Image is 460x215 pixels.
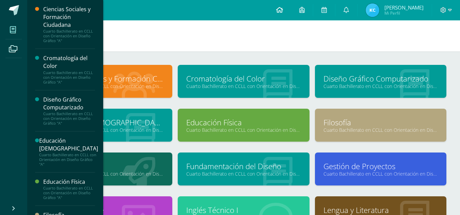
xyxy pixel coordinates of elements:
[43,186,95,200] div: Cuarto Bachillerato en CCLL con Orientación en Diseño Gráfico "A"
[366,3,379,17] img: c156b1f3c5b0e87d29cd289abd666cee.png
[43,54,95,70] div: Cromatología del Color
[323,161,438,172] a: Gestión de Proyectos
[323,127,438,133] a: Cuarto Bachillerato en CCLL con Orientación en Diseño Gráfico "A"
[323,117,438,128] a: Filosofía
[39,137,98,153] div: Educación [DEMOGRAPHIC_DATA]
[186,117,301,128] a: Educación Física
[43,111,95,126] div: Cuarto Bachillerato en CCLL con Orientación en Diseño Gráfico "A"
[49,127,164,133] a: Cuarto Bachillerato en CCLL con Orientación en Diseño Gráfico "A"
[323,73,438,84] a: Diseño Gráfico Computarizado
[49,171,164,177] a: Cuarto Bachillerato en CCLL con Orientación en Diseño Gráfico "A"
[39,153,98,167] div: Cuarto Bachillerato en CCLL con Orientación en Diseño Gráfico "A"
[49,83,164,89] a: Cuarto Bachillerato en CCLL con Orientación en Diseño Gráfico "A"
[43,178,95,186] div: Educación Física
[323,171,438,177] a: Cuarto Bachillerato en CCLL con Orientación en Diseño Gráfico "A"
[186,83,301,89] a: Cuarto Bachillerato en CCLL con Orientación en Diseño Gráfico "A"
[49,117,164,128] a: Educación [DEMOGRAPHIC_DATA]
[43,5,95,43] a: Ciencias Sociales y Formación CiudadanaCuarto Bachillerato en CCLL con Orientación en Diseño Gráf...
[186,171,301,177] a: Cuarto Bachillerato en CCLL con Orientación en Diseño Gráfico "A"
[384,10,424,16] span: Mi Perfil
[43,70,95,85] div: Cuarto Bachillerato en CCLL con Orientación en Diseño Gráfico "A"
[186,73,301,84] a: Cromatología del Color
[384,4,424,11] span: [PERSON_NAME]
[43,178,95,200] a: Educación FísicaCuarto Bachillerato en CCLL con Orientación en Diseño Gráfico "A"
[186,161,301,172] a: Fundamentación del Diseño
[186,127,301,133] a: Cuarto Bachillerato en CCLL con Orientación en Diseño Gráfico "A"
[49,73,164,84] a: Ciencias Sociales y Formación Ciudadana
[43,96,95,126] a: Diseño Gráfico ComputarizadoCuarto Bachillerato en CCLL con Orientación en Diseño Gráfico "A"
[43,54,95,84] a: Cromatología del ColorCuarto Bachillerato en CCLL con Orientación en Diseño Gráfico "A"
[49,161,164,172] a: Física
[43,29,95,43] div: Cuarto Bachillerato en CCLL con Orientación en Diseño Gráfico "A"
[43,5,95,29] div: Ciencias Sociales y Formación Ciudadana
[323,83,438,89] a: Cuarto Bachillerato en CCLL con Orientación en Diseño Gráfico "A"
[39,137,98,167] a: Educación [DEMOGRAPHIC_DATA]Cuarto Bachillerato en CCLL con Orientación en Diseño Gráfico "A"
[43,96,95,111] div: Diseño Gráfico Computarizado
